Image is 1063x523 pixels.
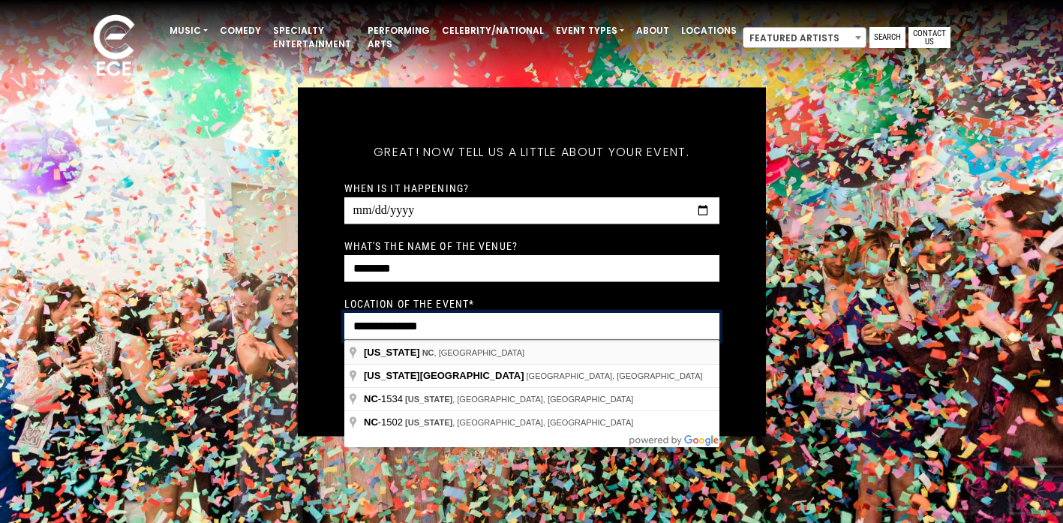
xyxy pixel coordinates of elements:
[344,125,719,179] h5: Great! Now tell us a little about your event.
[422,348,525,357] span: , [GEOGRAPHIC_DATA]
[344,181,470,194] label: When is it happening?
[344,239,518,252] label: What's the name of the venue?
[364,347,420,358] span: [US_STATE]
[364,416,405,428] span: -1502
[405,395,633,404] span: , [GEOGRAPHIC_DATA], [GEOGRAPHIC_DATA]
[364,393,405,404] span: -1534
[344,296,475,310] label: Location of the event
[364,416,378,428] span: NC
[630,18,675,44] a: About
[908,27,950,48] a: Contact Us
[214,18,267,44] a: Comedy
[405,418,452,427] span: [US_STATE]
[364,370,524,381] span: [US_STATE][GEOGRAPHIC_DATA]
[743,28,866,49] span: Featured Artists
[436,18,550,44] a: Celebrity/National
[743,27,866,48] span: Featured Artists
[422,348,434,357] span: NC
[675,18,743,44] a: Locations
[362,18,436,57] a: Performing Arts
[164,18,214,44] a: Music
[364,393,378,404] span: NC
[550,18,630,44] a: Event Types
[405,395,452,404] span: [US_STATE]
[405,418,633,427] span: , [GEOGRAPHIC_DATA], [GEOGRAPHIC_DATA]
[77,11,152,83] img: ece_new_logo_whitev2-1.png
[527,371,703,380] span: [GEOGRAPHIC_DATA], [GEOGRAPHIC_DATA]
[869,27,905,48] a: Search
[267,18,362,57] a: Specialty Entertainment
